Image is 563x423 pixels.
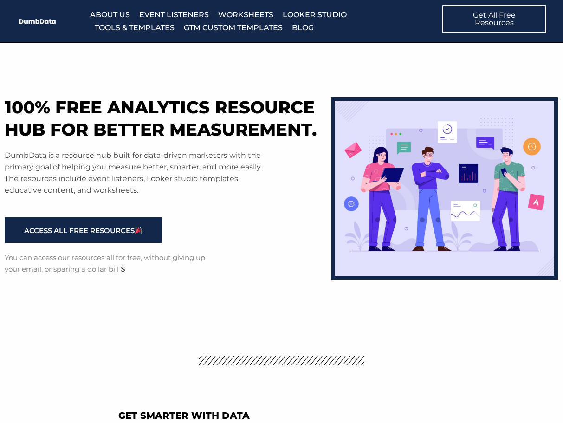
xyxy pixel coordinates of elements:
p: DumbData is a resource hub built for data-driven marketers with the primary goal of helping you m... [5,150,275,196]
span: Get All Free Resources [454,12,534,26]
h2: Get Smarter With Data [118,410,445,422]
p: You can access our resources all for free, without giving up your email, or sparing a dollar bill [5,252,214,275]
a: Looker Studio [283,8,347,21]
nav: Menu [90,8,438,34]
img: 🎉 [135,227,142,234]
a: Get All Free Resources [442,5,546,33]
a: About Us [90,8,130,21]
h1: 100% free analytics resource hub for better measurement. [5,96,322,141]
img: 💲 [119,266,126,273]
a: Tools & Templates [95,21,175,34]
a: Blog [292,21,314,34]
a: Worksheets [218,8,273,21]
span: ACCESS ALL FREE RESOURCES [24,227,142,234]
a: GTM Custom Templates [184,21,283,34]
a: ACCESS ALL FREE RESOURCES🎉 [5,217,162,243]
a: Event Listeners [139,8,209,21]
